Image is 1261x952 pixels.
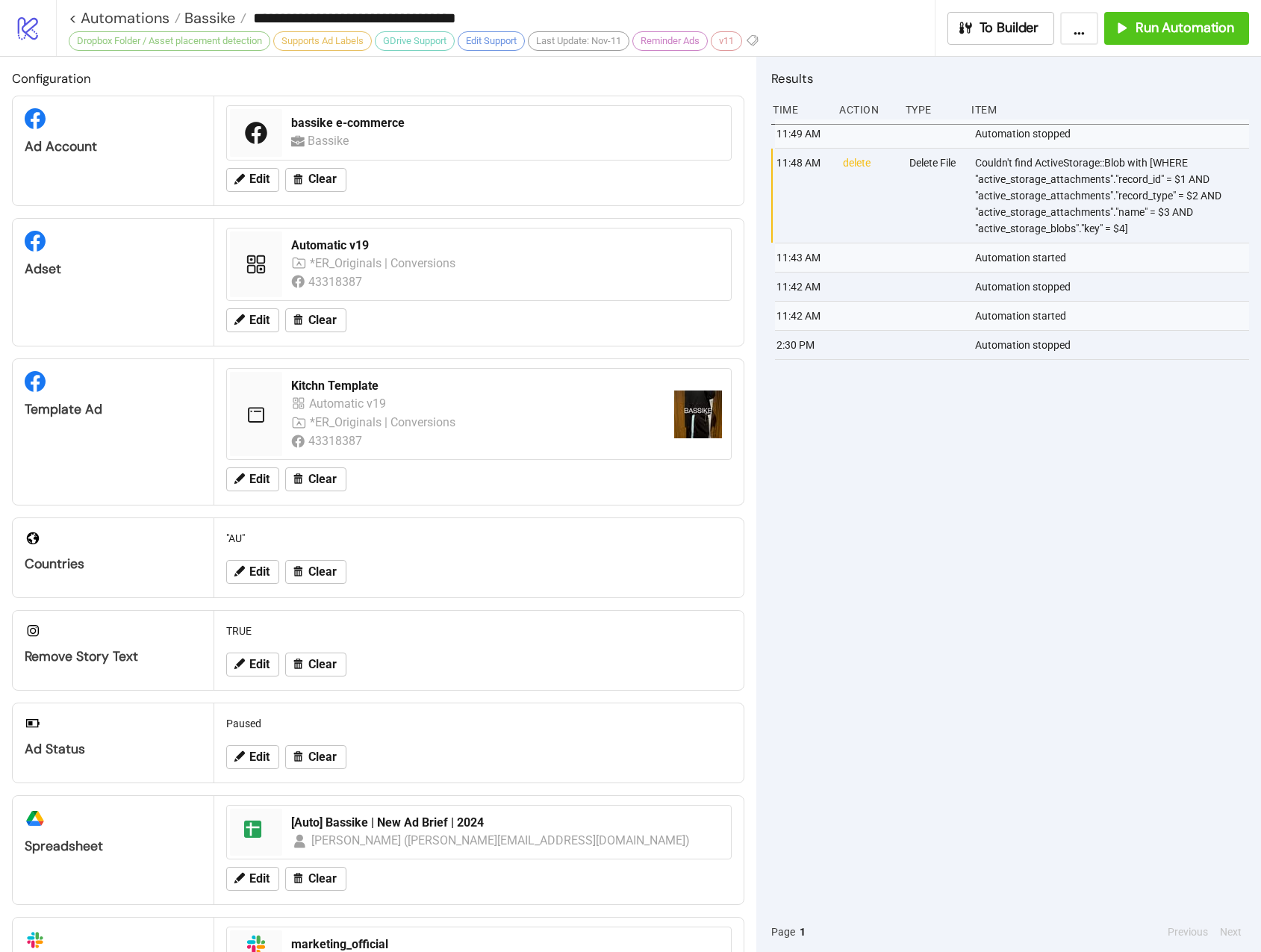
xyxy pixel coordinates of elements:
div: 2:30 PM [775,331,831,359]
div: Couldn't find ActiveStorage::Blob with [WHERE "active_storage_attachments"."record_id" = $1 AND "... [974,149,1253,243]
div: Reminder Ads [632,31,708,51]
div: Automation started [974,243,1253,272]
span: Edit [249,473,270,486]
div: Automatic v19 [309,394,389,413]
span: Page [771,924,795,940]
div: Edit Support [458,31,525,51]
div: delete [841,149,897,243]
div: Time [771,96,827,124]
button: Run Automation [1104,12,1249,45]
div: *ER_Originals | Conversions [310,254,458,273]
span: Clear [308,473,337,486]
button: ... [1060,12,1098,45]
div: Remove Story Text [25,648,202,665]
a: < Automations [69,10,181,25]
button: Clear [285,467,346,491]
span: Clear [308,872,337,886]
div: Adset [25,261,202,278]
span: Edit [249,565,270,579]
div: 43318387 [308,273,366,291]
span: Clear [308,750,337,764]
button: Edit [226,467,279,491]
div: *ER_Originals | Conversions [310,413,458,432]
div: Automation stopped [974,273,1253,301]
div: Action [838,96,894,124]
div: Paused [220,709,738,738]
span: Clear [308,658,337,671]
button: Edit [226,867,279,891]
button: Edit [226,653,279,676]
div: Automation stopped [974,331,1253,359]
div: v11 [711,31,742,51]
div: [Auto] Bassike | New Ad Brief | 2024 [291,815,722,831]
div: 43318387 [308,432,366,450]
div: Template Ad [25,401,202,418]
button: Previous [1163,924,1212,940]
button: Clear [285,560,346,584]
a: Bassike [181,10,246,25]
button: Edit [226,168,279,192]
div: Spreadsheet [25,838,202,855]
span: Clear [308,172,337,186]
span: To Builder [980,19,1039,37]
button: Clear [285,867,346,891]
div: TRUE [220,617,738,645]
div: Automation started [974,302,1253,330]
div: GDrive Support [375,31,455,51]
div: Automatic v19 [291,237,722,254]
button: Clear [285,308,346,332]
button: Clear [285,653,346,676]
div: 11:49 AM [775,119,831,148]
div: Last Update: Nov-11 [528,31,629,51]
div: "AU" [220,524,738,553]
button: Edit [226,560,279,584]
div: Supports Ad Labels [273,31,372,51]
div: [PERSON_NAME] ([PERSON_NAME][EMAIL_ADDRESS][DOMAIN_NAME]) [311,831,691,850]
h2: Results [771,69,1249,88]
div: Bassike [308,131,353,150]
button: Clear [285,168,346,192]
img: https://scontent.fmnl25-8.fna.fbcdn.net/v/t15.5256-10/538381676_1670524073604994_3817829372521593... [674,391,722,438]
h2: Configuration [12,69,744,88]
div: Ad Status [25,741,202,758]
button: 1 [795,924,810,940]
div: 11:42 AM [775,302,831,330]
div: Countries [25,556,202,573]
span: Edit [249,658,270,671]
div: Item [970,96,1249,124]
div: Dropbox Folder / Asset placement detection [69,31,270,51]
button: Edit [226,308,279,332]
div: bassike e-commerce [291,115,722,131]
div: Delete File [908,149,964,243]
span: Edit [249,750,270,764]
span: Edit [249,872,270,886]
div: Type [904,96,960,124]
div: 11:42 AM [775,273,831,301]
button: To Builder [947,12,1055,45]
span: Clear [308,314,337,327]
span: Run Automation [1136,19,1234,37]
div: 11:48 AM [775,149,831,243]
span: Edit [249,172,270,186]
button: Clear [285,745,346,769]
button: Next [1215,924,1246,940]
div: Ad Account [25,138,202,155]
div: 11:43 AM [775,243,831,272]
div: Kitchn Template [291,378,662,394]
span: Edit [249,314,270,327]
span: Bassike [181,8,235,28]
div: Automation stopped [974,119,1253,148]
span: Clear [308,565,337,579]
button: Edit [226,745,279,769]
